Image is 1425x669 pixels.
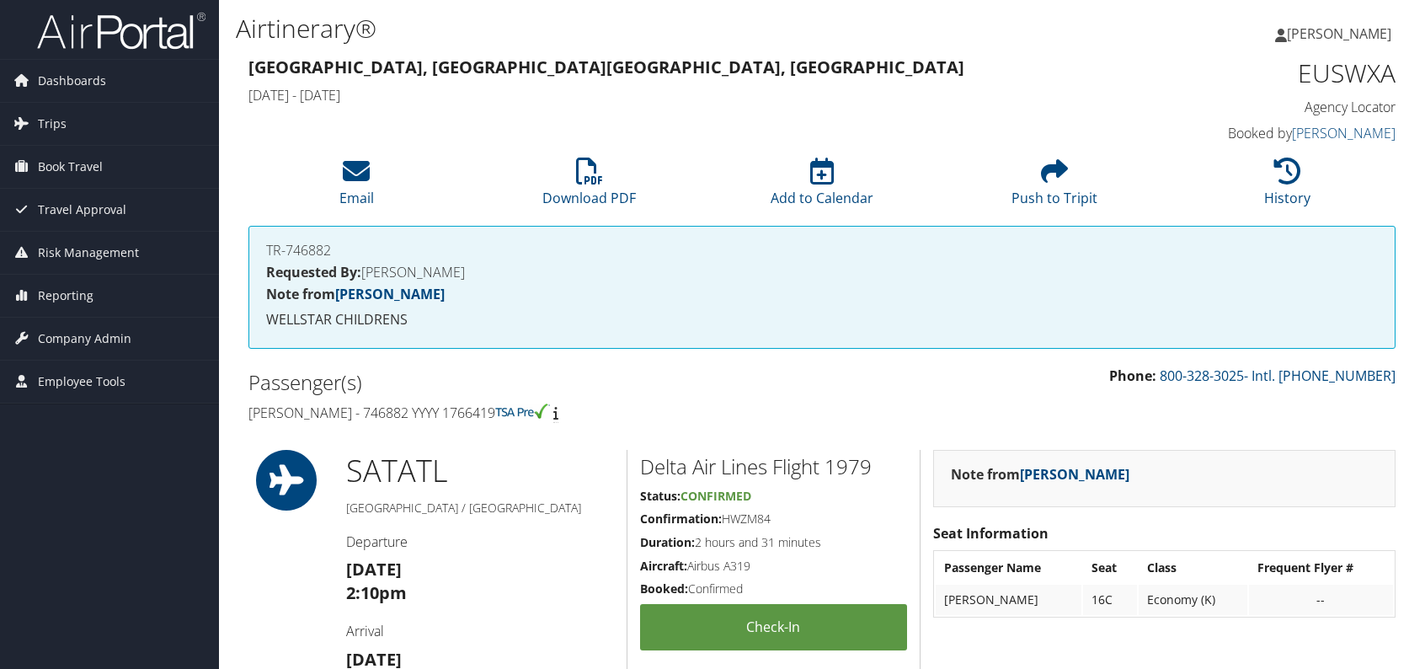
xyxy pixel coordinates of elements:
a: History [1264,167,1310,207]
a: Push to Tripit [1011,167,1097,207]
h2: Passenger(s) [248,368,809,397]
h4: [DATE] - [DATE] [248,86,1102,104]
p: WELLSTAR CHILDRENS [266,309,1378,331]
a: 800-328-3025- Intl. [PHONE_NUMBER] [1160,367,1396,385]
strong: Duration: [640,534,695,550]
a: Check-in [640,604,907,650]
strong: Status: [640,488,680,504]
span: Book Travel [38,146,103,188]
strong: [GEOGRAPHIC_DATA], [GEOGRAPHIC_DATA] [GEOGRAPHIC_DATA], [GEOGRAPHIC_DATA] [248,56,964,78]
h1: Airtinerary® [236,11,1017,46]
h4: Departure [346,533,614,551]
a: Add to Calendar [771,167,873,207]
h4: [PERSON_NAME] - 746882 YYYY 1766419 [248,404,809,422]
h1: SAT ATL [346,450,614,492]
h5: [GEOGRAPHIC_DATA] / [GEOGRAPHIC_DATA] [346,500,614,516]
strong: Note from [266,285,445,303]
h5: Airbus A319 [640,558,907,575]
h4: Booked by [1128,124,1396,142]
strong: Aircraft: [640,558,687,574]
a: Download PDF [542,167,636,207]
td: Economy (K) [1139,585,1247,615]
h4: Agency Locator [1128,98,1396,116]
h5: Confirmed [640,581,907,597]
strong: Note from [951,465,1129,484]
th: Class [1139,553,1247,583]
th: Passenger Name [936,553,1081,583]
img: tsa-precheck.png [495,404,550,419]
a: [PERSON_NAME] [1275,8,1408,59]
span: Confirmed [680,488,751,504]
th: Frequent Flyer # [1249,553,1393,583]
td: [PERSON_NAME] [936,585,1081,615]
a: Email [339,167,374,207]
h5: 2 hours and 31 minutes [640,534,907,551]
span: Employee Tools [38,361,125,403]
span: Trips [38,103,67,145]
h1: EUSWXA [1128,56,1396,91]
h5: HWZM84 [640,511,907,527]
strong: 2:10pm [346,581,407,604]
strong: Requested By: [266,263,361,281]
span: Reporting [38,275,93,317]
h4: Arrival [346,622,614,640]
a: [PERSON_NAME] [335,285,445,303]
a: [PERSON_NAME] [1020,465,1129,484]
span: [PERSON_NAME] [1287,24,1391,43]
th: Seat [1083,553,1137,583]
div: -- [1257,592,1385,607]
img: airportal-logo.png [37,11,205,51]
strong: Phone: [1109,367,1156,385]
td: 16C [1083,585,1137,615]
span: Risk Management [38,232,139,274]
h4: TR-746882 [266,244,1378,257]
strong: Confirmation: [640,511,722,527]
span: Company Admin [38,318,131,360]
h4: [PERSON_NAME] [266,265,1378,279]
strong: Booked: [640,581,688,597]
strong: [DATE] [346,558,402,581]
span: Dashboards [38,60,106,102]
a: [PERSON_NAME] [1292,124,1396,142]
span: Travel Approval [38,189,126,231]
h2: Delta Air Lines Flight 1979 [640,452,907,481]
strong: Seat Information [933,524,1049,543]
